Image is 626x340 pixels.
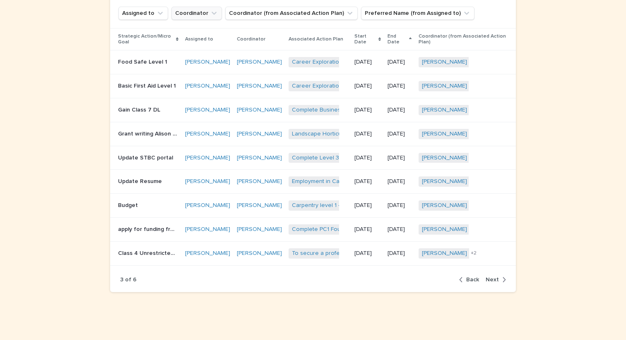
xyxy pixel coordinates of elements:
[388,226,412,233] p: [DATE]
[185,202,230,209] a: [PERSON_NAME]
[422,155,467,162] a: [PERSON_NAME]
[388,155,412,162] p: [DATE]
[459,276,482,283] button: Back
[422,178,467,185] a: [PERSON_NAME]
[118,32,174,47] p: Strategic Action/Micro Goal
[237,250,282,257] a: [PERSON_NAME]
[110,146,516,170] tr: Update STBC portalUpdate STBC portal [PERSON_NAME] [PERSON_NAME] Complete Level 3 Carpentry - [PE...
[118,176,164,185] p: Update Resume
[110,74,516,98] tr: Basic First Aid Level 1Basic First Aid Level 1 [PERSON_NAME] [PERSON_NAME] Career Exploration and...
[118,7,168,20] button: Assigned to
[118,81,178,90] p: Basic First Aid Level 1
[118,129,179,138] p: Grant writing Alison course and certificate
[237,107,282,114] a: [PERSON_NAME]
[422,202,467,209] a: [PERSON_NAME]
[422,131,467,138] a: [PERSON_NAME]
[354,83,381,90] p: [DATE]
[354,155,381,162] p: [DATE]
[118,200,140,209] p: Budget
[354,59,381,66] p: [DATE]
[110,50,516,74] tr: Food Safe Level 1Food Safe Level 1 [PERSON_NAME] [PERSON_NAME] Career Exploration and Employment ...
[118,153,175,162] p: Update STBC portal
[292,83,460,90] a: Career Exploration and Employment - [PERSON_NAME] - [DATE]
[110,98,516,122] tr: Gain Class 7 DLGain Class 7 DL [PERSON_NAME] [PERSON_NAME] Complete Business Admin Certificate at...
[422,226,467,233] a: [PERSON_NAME]
[185,83,230,90] a: [PERSON_NAME]
[292,155,440,162] a: Complete Level 3 Carpentry - [PERSON_NAME] - [DATE]
[292,250,474,257] a: To secure a professional drivers position - [PERSON_NAME] - [DATE]
[237,35,265,44] p: Coordinator
[419,32,508,47] p: Coordinator (from Associated Action Plan)
[237,131,282,138] a: [PERSON_NAME]
[185,250,230,257] a: [PERSON_NAME]
[471,251,477,256] span: + 2
[118,248,179,257] p: Class 4 Unrestricted DL
[482,276,506,283] button: Next
[292,202,409,209] a: Carpentry level 1 - [PERSON_NAME] - [DATE]
[110,122,516,146] tr: Grant writing Alison course and certificateGrant writing Alison course and certificate [PERSON_NA...
[354,107,381,114] p: [DATE]
[185,155,230,162] a: [PERSON_NAME]
[185,226,230,233] a: [PERSON_NAME]
[185,131,230,138] a: [PERSON_NAME]
[292,131,449,138] a: Landscape Horticulturist Level 2 - [PERSON_NAME] - [DATE]
[354,226,381,233] p: [DATE]
[388,107,412,114] p: [DATE]
[354,178,381,185] p: [DATE]
[354,202,381,209] p: [DATE]
[422,107,467,114] a: [PERSON_NAME]
[354,32,376,47] p: Start Date
[110,217,516,241] tr: apply for funding from Gitselgukla band for pc 1apply for funding from Gitselgukla band for pc 1 ...
[237,83,282,90] a: [PERSON_NAME]
[422,59,467,66] a: [PERSON_NAME]
[171,7,222,20] button: Coordinator
[292,59,460,66] a: Career Exploration and Employment - [PERSON_NAME] - [DATE]
[120,276,137,283] p: 3 of 6
[237,155,282,162] a: [PERSON_NAME]
[185,59,230,66] a: [PERSON_NAME]
[466,277,479,283] span: Back
[388,178,412,185] p: [DATE]
[292,226,436,233] a: Complete PC1 Foundations - [PERSON_NAME] - [DATE]
[185,178,230,185] a: [PERSON_NAME]
[237,202,282,209] a: [PERSON_NAME]
[110,170,516,194] tr: Update ResumeUpdate Resume [PERSON_NAME] [PERSON_NAME] Employment in Carpentry - [PERSON_NAME] - ...
[361,7,474,20] button: Preferred Name (from Assigned to)
[110,241,516,265] tr: Class 4 Unrestricted DLClass 4 Unrestricted DL [PERSON_NAME] [PERSON_NAME] To secure a profession...
[289,35,343,44] p: Associated Action Plan
[388,202,412,209] p: [DATE]
[354,250,381,257] p: [DATE]
[388,32,407,47] p: End Date
[292,107,488,114] a: Complete Business Admin Certificate at CMTN - [PERSON_NAME] - [DATE]
[388,131,412,138] p: [DATE]
[118,105,162,114] p: Gain Class 7 DL
[185,35,213,44] p: Assigned to
[225,7,358,20] button: Coordinator (from Associated Action Plan)
[422,250,467,257] a: [PERSON_NAME]
[388,250,412,257] p: [DATE]
[237,178,282,185] a: [PERSON_NAME]
[237,226,282,233] a: [PERSON_NAME]
[292,178,431,185] a: Employment in Carpentry - [PERSON_NAME] - [DATE]
[118,224,179,233] p: apply for funding from Gitselgukla band for pc 1
[237,59,282,66] a: [PERSON_NAME]
[388,83,412,90] p: [DATE]
[422,83,467,90] a: [PERSON_NAME]
[185,107,230,114] a: [PERSON_NAME]
[118,57,169,66] p: Food Safe Level 1
[388,59,412,66] p: [DATE]
[110,194,516,218] tr: BudgetBudget [PERSON_NAME] [PERSON_NAME] Carpentry level 1 - [PERSON_NAME] - [DATE] [DATE][DATE][...
[486,277,499,283] span: Next
[354,131,381,138] p: [DATE]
